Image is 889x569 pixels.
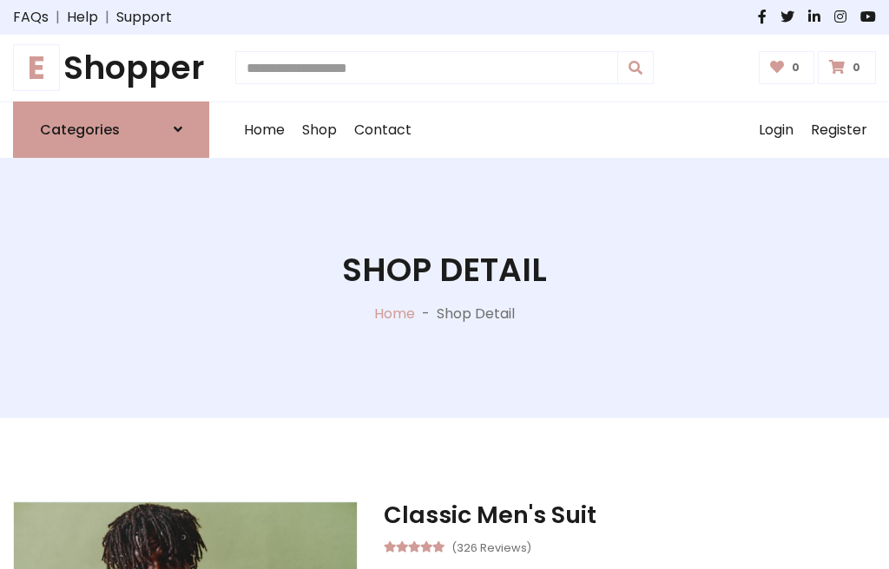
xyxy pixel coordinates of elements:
[293,102,346,158] a: Shop
[802,102,876,158] a: Register
[13,44,60,91] span: E
[116,7,172,28] a: Support
[13,49,209,88] h1: Shopper
[235,102,293,158] a: Home
[415,304,437,324] p: -
[98,7,116,28] span: |
[451,536,531,557] small: (326 Reviews)
[374,304,415,324] a: Home
[787,60,804,75] span: 0
[750,102,802,158] a: Login
[437,304,515,324] p: Shop Detail
[49,7,67,28] span: |
[818,51,876,84] a: 0
[346,102,420,158] a: Contact
[342,251,547,290] h1: Shop Detail
[67,7,98,28] a: Help
[13,7,49,28] a: FAQs
[384,501,876,529] h3: Classic Men's Suit
[13,49,209,88] a: EShopper
[848,60,865,75] span: 0
[40,121,120,138] h6: Categories
[759,51,815,84] a: 0
[13,101,209,158] a: Categories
